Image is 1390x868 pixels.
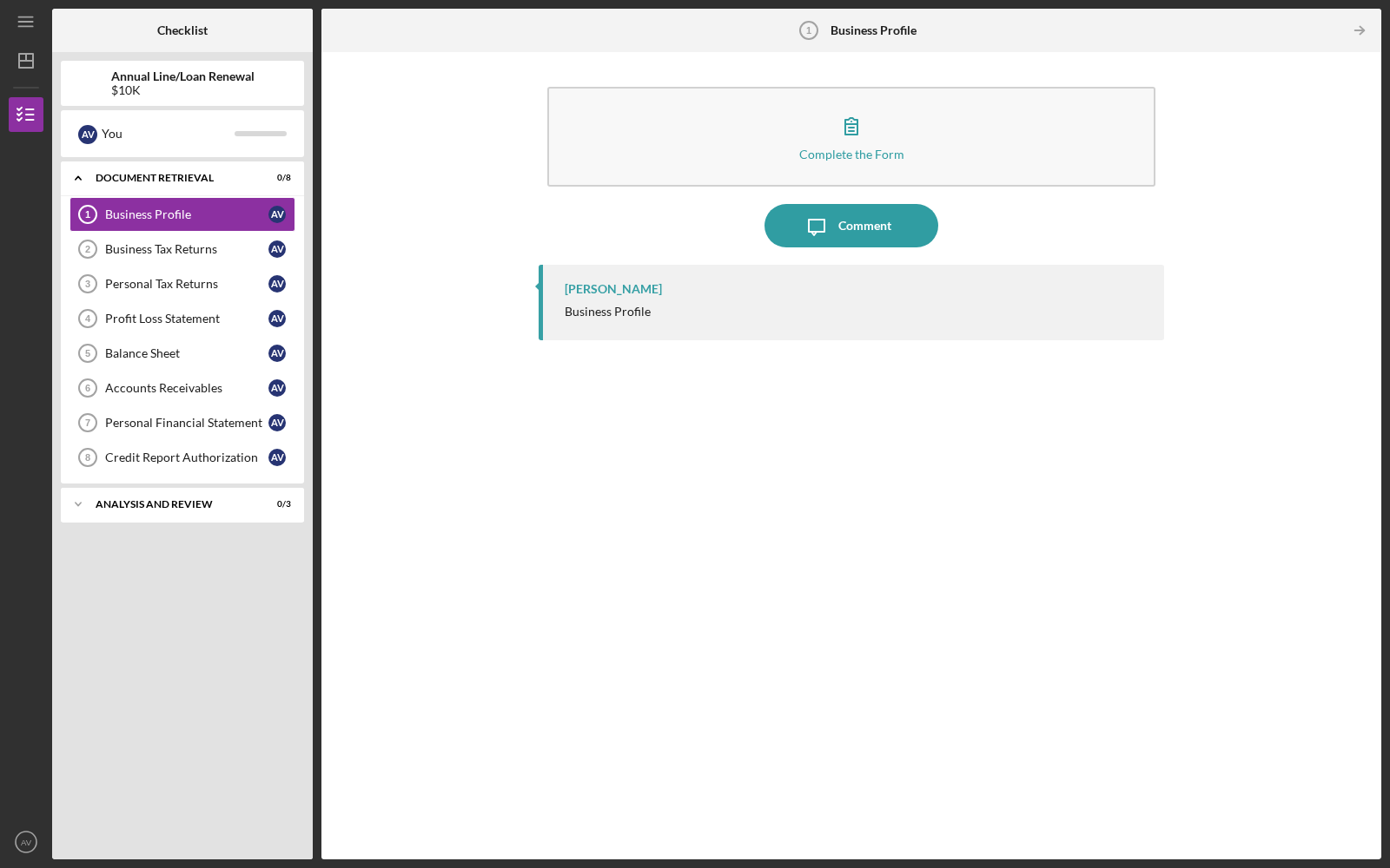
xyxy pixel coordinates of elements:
[9,825,43,859] button: AV
[85,348,90,358] tspan: 5
[102,119,235,148] div: You
[85,452,90,463] tspan: 8
[105,242,268,256] div: Business Tax Returns
[268,379,286,397] div: A V
[805,25,811,36] tspan: 1
[69,440,295,475] a: 8Credit Report AuthorizationAV
[96,173,248,183] div: Document Retrieval
[85,244,90,254] tspan: 2
[69,197,295,232] a: 1Business ProfileAV
[69,266,295,301] a: 3Personal Tax ReturnsAV
[111,69,255,83] b: Annual Line/Loan Renewal
[268,275,286,293] div: A V
[268,310,286,327] div: A V
[85,279,90,289] tspan: 3
[21,838,32,847] text: AV
[69,301,295,336] a: 4Profit Loss StatementAV
[268,206,286,223] div: A V
[85,383,90,393] tspan: 6
[78,125,97,144] div: A V
[85,313,91,324] tspan: 4
[105,277,268,291] div: Personal Tax Returns
[105,207,268,221] div: Business Profile
[69,336,295,371] a: 5Balance SheetAV
[268,345,286,362] div: A V
[69,232,295,266] a: 2Business Tax ReturnsAV
[268,240,286,258] div: A V
[565,282,662,296] div: [PERSON_NAME]
[69,405,295,440] a: 7Personal Financial StatementAV
[105,381,268,395] div: Accounts Receivables
[268,414,286,431] div: A V
[799,148,904,161] div: Complete the Form
[85,418,90,428] tspan: 7
[157,23,208,37] b: Checklist
[105,312,268,325] div: Profit Loss Statement
[105,416,268,430] div: Personal Financial Statement
[260,499,291,510] div: 0 / 3
[565,305,651,319] div: Business Profile
[69,371,295,405] a: 6Accounts ReceivablesAV
[105,346,268,360] div: Balance Sheet
[764,204,938,247] button: Comment
[260,173,291,183] div: 0 / 8
[105,450,268,464] div: Credit Report Authorization
[111,83,255,97] div: $10K
[838,204,891,247] div: Comment
[547,87,1155,187] button: Complete the Form
[831,23,917,37] b: Business Profile
[96,499,248,510] div: Analysis and Review
[85,209,90,220] tspan: 1
[268,449,286,466] div: A V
